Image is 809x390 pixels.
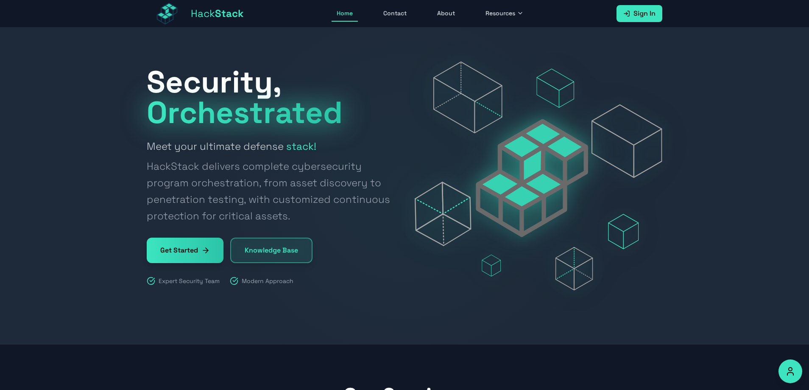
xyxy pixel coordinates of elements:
[485,9,515,17] span: Resources
[147,158,394,224] span: HackStack delivers complete cybersecurity program orchestration, from asset discovery to penetrat...
[147,238,223,263] a: Get Started
[286,140,316,153] strong: stack!
[378,6,412,22] a: Contact
[432,6,460,22] a: About
[778,359,802,383] button: Accessibility Options
[633,8,656,19] span: Sign In
[147,277,220,285] div: Expert Security Team
[147,67,394,128] h1: Security,
[147,93,343,132] span: Orchestrated
[147,138,394,224] h2: Meet your ultimate defense
[215,7,244,20] span: Stack
[230,277,293,285] div: Modern Approach
[230,238,312,263] a: Knowledge Base
[617,5,662,22] a: Sign In
[332,6,358,22] a: Home
[480,6,529,22] button: Resources
[191,7,244,20] span: Hack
